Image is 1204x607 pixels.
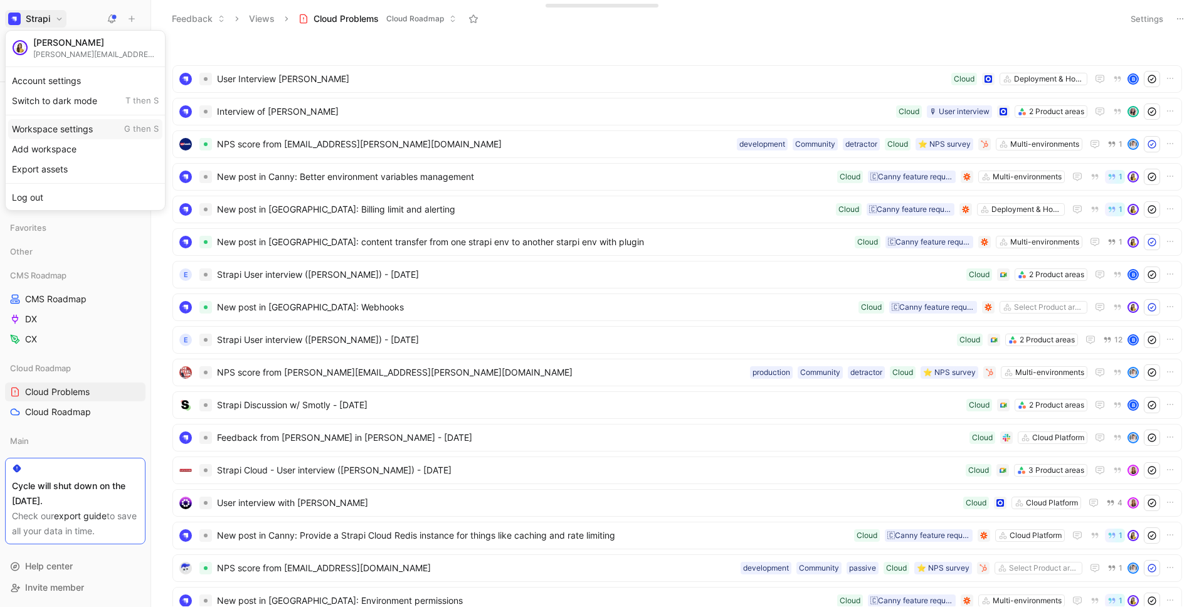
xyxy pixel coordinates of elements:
[8,119,162,139] div: Workspace settings
[33,50,159,59] div: [PERSON_NAME][EMAIL_ADDRESS][PERSON_NAME][DOMAIN_NAME]
[14,41,26,54] img: avatar
[8,187,162,208] div: Log out
[8,139,162,159] div: Add workspace
[8,71,162,91] div: Account settings
[33,37,159,48] div: [PERSON_NAME]
[125,95,159,107] span: T then S
[5,30,166,211] div: StrapiStrapi
[8,159,162,179] div: Export assets
[124,124,159,135] span: G then S
[8,91,162,111] div: Switch to dark mode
